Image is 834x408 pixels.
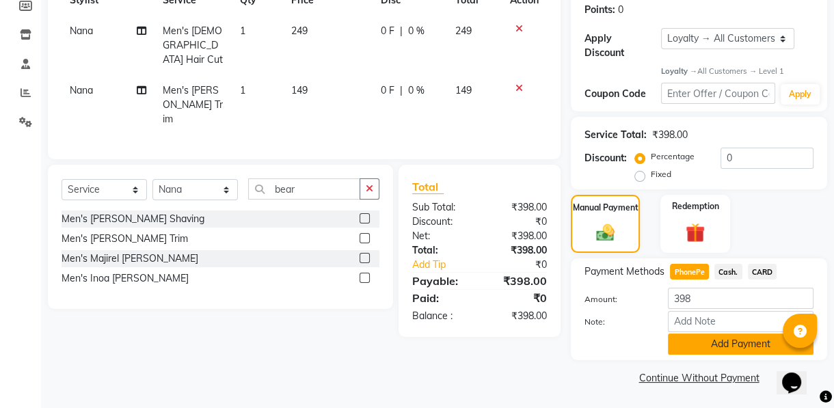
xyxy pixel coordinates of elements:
label: Redemption [671,200,718,213]
div: Men's [PERSON_NAME] Shaving [62,212,204,226]
div: ₹398.00 [479,273,557,289]
span: Nana [70,25,93,37]
div: ₹0 [479,290,557,306]
div: ₹398.00 [479,309,557,323]
img: _cash.svg [591,222,620,243]
div: ₹0 [479,215,557,229]
div: Points: [584,3,615,17]
div: Total: [402,243,480,258]
span: 0 F [381,83,394,98]
div: ₹398.00 [479,229,557,243]
div: ₹0 [492,258,557,272]
a: Continue Without Payment [574,371,824,385]
label: Amount: [574,293,658,305]
span: Men's [DEMOGRAPHIC_DATA] Hair Cut [163,25,223,66]
div: Sub Total: [402,200,480,215]
iframe: chat widget [777,353,820,394]
span: PhonePe [670,264,709,280]
span: 149 [455,84,472,96]
div: Payable: [402,273,480,289]
input: Add Note [668,311,813,332]
div: Apply Discount [584,31,661,60]
div: Men's [PERSON_NAME] Trim [62,232,188,246]
input: Enter Offer / Coupon Code [661,83,776,104]
div: ₹398.00 [652,128,688,142]
span: 0 F [381,24,394,38]
div: ₹398.00 [479,200,557,215]
span: 149 [291,84,308,96]
span: Cash. [714,264,742,280]
span: 249 [291,25,308,37]
div: Discount: [402,215,480,229]
label: Manual Payment [573,202,638,214]
div: Men's Majirel [PERSON_NAME] [62,251,198,266]
div: Service Total: [584,128,647,142]
div: Paid: [402,290,480,306]
span: 249 [455,25,472,37]
span: Nana [70,84,93,96]
span: 0 % [408,83,425,98]
span: Men's [PERSON_NAME] Trim [163,84,223,125]
div: All Customers → Level 1 [661,66,813,77]
span: Payment Methods [584,264,664,279]
div: Net: [402,229,480,243]
label: Fixed [651,168,671,180]
label: Note: [574,316,658,328]
strong: Loyalty → [661,66,697,76]
button: Apply [781,84,820,105]
div: 0 [618,3,623,17]
div: Balance : [402,309,480,323]
input: Search or Scan [248,178,360,200]
span: Total [412,180,444,194]
div: Coupon Code [584,87,661,101]
img: _gift.svg [680,221,711,245]
label: Percentage [651,150,695,163]
div: Discount: [584,151,627,165]
span: | [400,24,403,38]
span: 1 [240,25,245,37]
a: Add Tip [402,258,492,272]
button: Add Payment [668,334,813,355]
span: CARD [748,264,777,280]
div: ₹398.00 [479,243,557,258]
span: 0 % [408,24,425,38]
span: 1 [240,84,245,96]
span: | [400,83,403,98]
input: Amount [668,288,813,309]
div: Men's Inoa [PERSON_NAME] [62,271,189,286]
